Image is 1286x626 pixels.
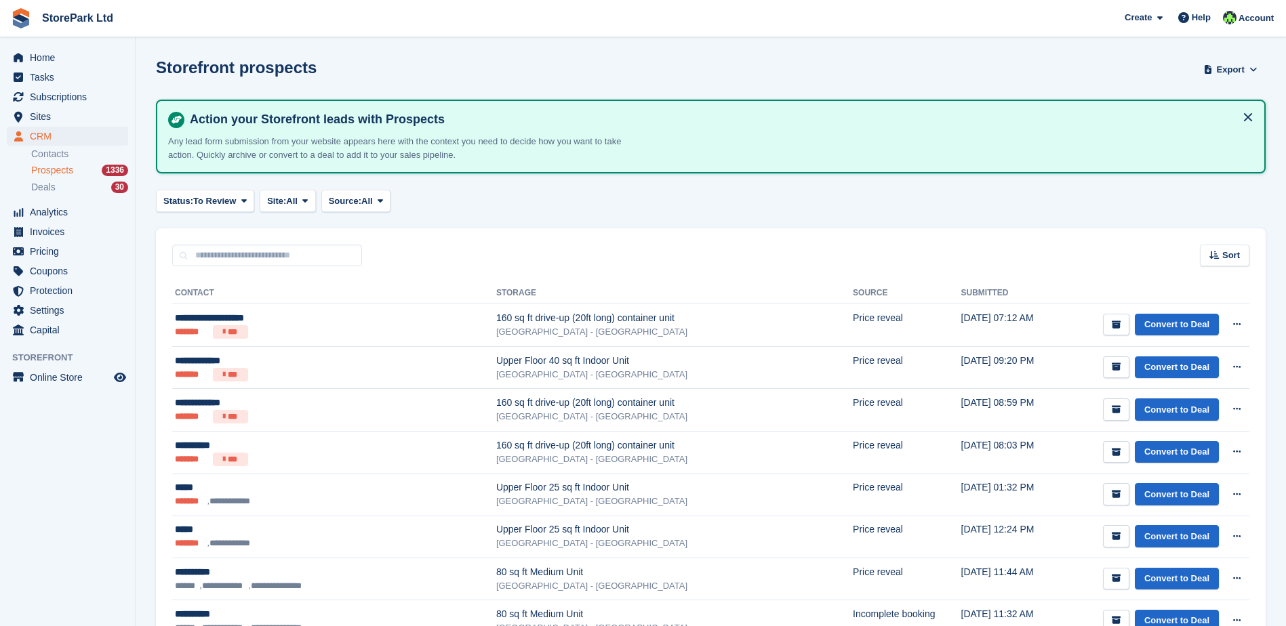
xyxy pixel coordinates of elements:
[30,301,111,320] span: Settings
[1192,11,1211,24] span: Help
[37,7,119,29] a: StorePark Ltd
[30,320,111,339] span: Capital
[30,48,111,67] span: Home
[853,558,961,600] td: Price reveal
[111,182,128,193] div: 30
[496,283,853,304] th: Storage
[961,474,1058,516] td: [DATE] 01:32 PM
[853,283,961,304] th: Source
[321,190,391,212] button: Source: All
[496,354,853,368] div: Upper Floor 40 sq ft Indoor Unit
[7,68,128,87] a: menu
[496,537,853,550] div: [GEOGRAPHIC_DATA] - [GEOGRAPHIC_DATA]
[1135,568,1219,590] a: Convert to Deal
[286,194,298,208] span: All
[172,283,496,304] th: Contact
[329,194,361,208] span: Source:
[496,410,853,423] div: [GEOGRAPHIC_DATA] - [GEOGRAPHIC_DATA]
[496,368,853,381] div: [GEOGRAPHIC_DATA] - [GEOGRAPHIC_DATA]
[496,480,853,495] div: Upper Floor 25 sq ft Indoor Unit
[496,579,853,593] div: [GEOGRAPHIC_DATA] - [GEOGRAPHIC_DATA]
[7,301,128,320] a: menu
[11,8,31,28] img: stora-icon-8386f47178a22dfd0bd8f6a31ec36ba5ce8667c1dd55bd0f319d3a0aa187defe.svg
[961,558,1058,600] td: [DATE] 11:44 AM
[7,222,128,241] a: menu
[267,194,286,208] span: Site:
[496,453,853,466] div: [GEOGRAPHIC_DATA] - [GEOGRAPHIC_DATA]
[961,431,1058,474] td: [DATE] 08:03 PM
[496,607,853,621] div: 80 sq ft Medium Unit
[961,283,1058,304] th: Submitted
[1135,314,1219,336] a: Convert to Deal
[1135,356,1219,379] a: Convert to Deal
[496,311,853,325] div: 160 sq ft drive-up (20ft long) container unit
[961,516,1058,558] td: [DATE] 12:24 PM
[31,181,56,194] span: Deals
[1217,63,1245,77] span: Export
[1125,11,1152,24] span: Create
[7,203,128,222] a: menu
[30,262,111,280] span: Coupons
[30,368,111,387] span: Online Store
[31,163,128,178] a: Prospects 1336
[30,107,111,126] span: Sites
[163,194,193,208] span: Status:
[12,351,135,364] span: Storefront
[156,58,317,77] h1: Storefront prospects
[7,281,128,300] a: menu
[853,474,961,516] td: Price reveal
[30,222,111,241] span: Invoices
[30,127,111,146] span: CRM
[7,320,128,339] a: menu
[7,242,128,261] a: menu
[7,368,128,387] a: menu
[853,431,961,474] td: Price reveal
[168,135,643,161] p: Any lead form submission from your website appears here with the context you need to decide how y...
[961,304,1058,347] td: [DATE] 07:12 AM
[1135,398,1219,421] a: Convert to Deal
[1135,483,1219,505] a: Convert to Deal
[30,203,111,222] span: Analytics
[184,112,1253,127] h4: Action your Storefront leads with Prospects
[853,346,961,389] td: Price reveal
[102,165,128,176] div: 1336
[961,346,1058,389] td: [DATE] 09:20 PM
[853,304,961,347] td: Price reveal
[496,438,853,453] div: 160 sq ft drive-up (20ft long) container unit
[260,190,316,212] button: Site: All
[1135,441,1219,463] a: Convert to Deal
[30,242,111,261] span: Pricing
[193,194,236,208] span: To Review
[7,262,128,280] a: menu
[30,87,111,106] span: Subscriptions
[7,87,128,106] a: menu
[31,180,128,194] a: Deals 30
[496,396,853,410] div: 160 sq ft drive-up (20ft long) container unit
[30,281,111,300] span: Protection
[961,389,1058,432] td: [DATE] 08:59 PM
[7,48,128,67] a: menu
[156,190,254,212] button: Status: To Review
[31,164,73,177] span: Prospects
[112,369,128,385] a: Preview store
[31,148,128,161] a: Contacts
[1222,249,1240,262] span: Sort
[496,565,853,579] div: 80 sq ft Medium Unit
[1223,11,1237,24] img: Ryan Mulcahy
[853,389,961,432] td: Price reveal
[7,107,128,126] a: menu
[496,325,853,339] div: [GEOGRAPHIC_DATA] - [GEOGRAPHIC_DATA]
[30,68,111,87] span: Tasks
[7,127,128,146] a: menu
[853,516,961,558] td: Price reveal
[1239,12,1274,25] span: Account
[496,495,853,508] div: [GEOGRAPHIC_DATA] - [GEOGRAPHIC_DATA]
[361,194,373,208] span: All
[1135,525,1219,547] a: Convert to Deal
[496,522,853,537] div: Upper Floor 25 sq ft Indoor Unit
[1201,58,1260,81] button: Export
